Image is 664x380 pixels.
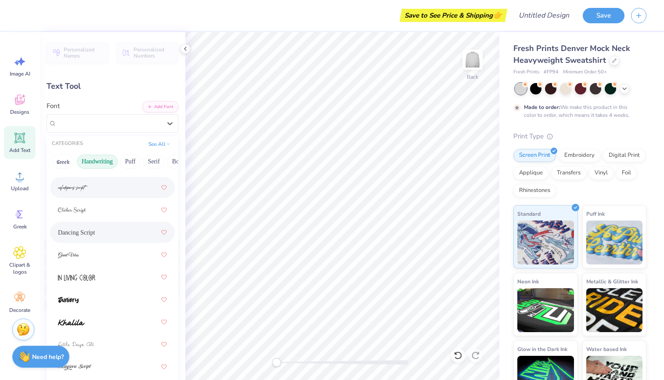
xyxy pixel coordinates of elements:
[134,47,173,59] span: Personalized Numbers
[58,185,88,191] img: cafedeparis-script
[116,43,178,63] button: Personalized Numbers
[64,47,103,59] span: Personalized Names
[513,43,630,65] span: Fresh Prints Denver Mock Neck Heavyweight Sweatshirt
[586,288,643,332] img: Metallic & Glitter Ink
[58,319,85,326] img: Khalila
[167,155,189,169] button: Bold
[32,353,64,361] strong: Need help?
[586,221,643,264] img: Puff Ink
[517,209,541,218] span: Standard
[467,73,478,81] div: Back
[47,101,60,111] label: Font
[517,344,567,354] span: Glow in the Dark Ink
[58,252,79,258] img: Great Vibes
[5,261,34,275] span: Clipart & logos
[9,147,30,154] span: Add Text
[10,109,29,116] span: Designs
[52,155,74,169] button: Greek
[589,166,613,180] div: Vinyl
[47,80,178,92] div: Text Tool
[142,101,178,112] button: Add Font
[513,184,556,197] div: Rhinestones
[517,277,539,286] span: Neon Ink
[513,166,549,180] div: Applique
[58,297,79,303] img: Juniory
[586,344,627,354] span: Water based Ink
[9,307,30,314] span: Decorate
[517,221,574,264] img: Standard
[47,43,108,63] button: Personalized Names
[13,223,27,230] span: Greek
[58,228,95,237] span: Dancing Script
[513,69,539,76] span: Fresh Prints
[513,149,556,162] div: Screen Print
[272,358,281,367] div: Accessibility label
[143,155,165,169] button: Serif
[563,69,607,76] span: Minimum Order: 50 +
[120,155,141,169] button: Puff
[559,149,600,162] div: Embroidery
[58,207,86,214] img: Clicker Script
[586,209,605,218] span: Puff Ink
[524,103,632,119] div: We make this product in this color to order, which means it takes 4 weeks.
[513,131,646,141] div: Print Type
[517,288,574,332] img: Neon Ink
[586,277,638,286] span: Metallic & Glitter Ink
[10,70,30,77] span: Image AI
[52,140,83,148] div: CATEGORIES
[58,342,94,348] img: Little Days Alt
[524,104,560,111] strong: Made to order:
[616,166,637,180] div: Foil
[603,149,646,162] div: Digital Print
[402,9,505,22] div: Save to See Price & Shipping
[58,275,95,281] img: In Living Color
[583,8,624,23] button: Save
[58,364,91,370] img: Magiera Script
[146,140,173,148] button: See All
[464,51,481,69] img: Back
[77,155,118,169] button: Handwriting
[493,10,502,20] span: 👉
[11,185,29,192] span: Upload
[551,166,586,180] div: Transfers
[544,69,559,76] span: # FP94
[512,7,576,24] input: Untitled Design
